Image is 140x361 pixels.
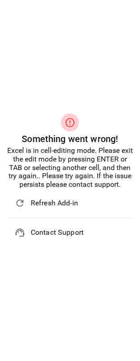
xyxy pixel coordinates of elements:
span: refresh [14,198,25,209]
span: support_agent [14,228,25,238]
div: Excel is in cell-editing mode. Please exit the edit mode by pressing ENTER or TAB or selecting an... [7,146,133,189]
h6: Something went wrong! [7,132,133,146]
span: error_outline [65,117,75,128]
span: Refresh Add-in [31,198,126,209]
span: Contact Support [31,228,126,238]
